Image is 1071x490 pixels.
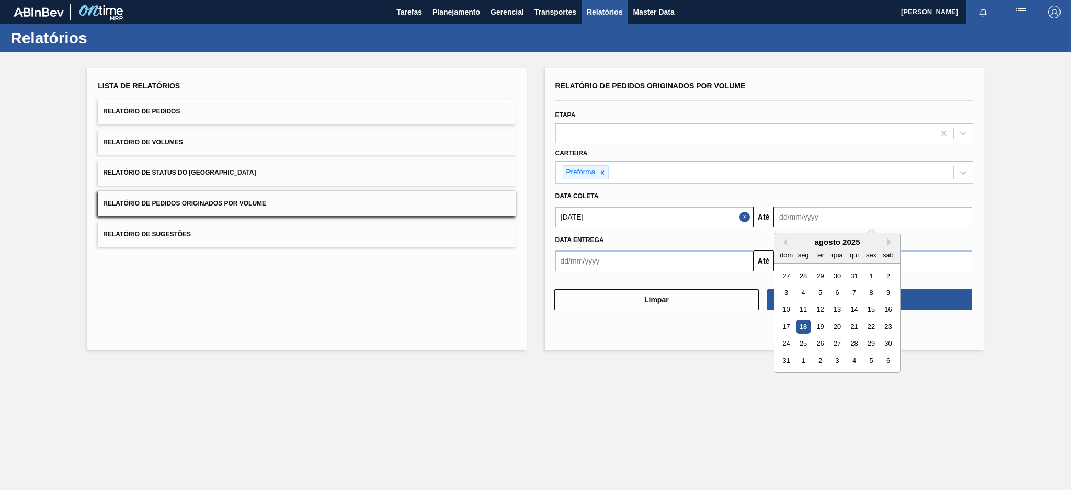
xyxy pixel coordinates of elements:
div: sab [881,248,895,262]
div: Choose quinta-feira, 14 de agosto de 2025 [847,303,861,317]
label: Carteira [555,150,588,157]
div: Choose terça-feira, 29 de julho de 2025 [813,269,827,283]
span: Gerencial [491,6,524,18]
div: ter [813,248,827,262]
div: Choose quarta-feira, 27 de agosto de 2025 [830,337,845,351]
div: Choose terça-feira, 2 de setembro de 2025 [813,354,827,368]
div: Choose quarta-feira, 30 de julho de 2025 [830,269,845,283]
button: Close [739,207,753,227]
span: Relatório de Pedidos [103,108,180,115]
div: Choose sexta-feira, 29 de agosto de 2025 [864,337,878,351]
div: Choose sexta-feira, 22 de agosto de 2025 [864,320,878,334]
button: Até [753,207,774,227]
button: Download [767,289,972,310]
span: Relatório de Sugestões [103,231,191,238]
div: Choose sábado, 16 de agosto de 2025 [881,303,895,317]
div: Choose sábado, 9 de agosto de 2025 [881,286,895,300]
div: agosto 2025 [774,237,900,246]
div: Choose quinta-feira, 21 de agosto de 2025 [847,320,861,334]
div: Choose terça-feira, 5 de agosto de 2025 [813,286,827,300]
div: qui [847,248,861,262]
div: Choose domingo, 24 de agosto de 2025 [779,337,793,351]
span: Master Data [633,6,674,18]
div: Choose segunda-feira, 4 de agosto de 2025 [796,286,811,300]
button: Relatório de Volumes [98,130,516,155]
div: Choose sábado, 6 de setembro de 2025 [881,354,895,368]
div: Choose sexta-feira, 8 de agosto de 2025 [864,286,878,300]
div: month 2025-08 [778,267,896,369]
span: Relatórios [587,6,622,18]
div: Choose quinta-feira, 7 de agosto de 2025 [847,286,861,300]
div: Choose quarta-feira, 3 de setembro de 2025 [830,354,845,368]
span: Relatório de Pedidos Originados por Volume [103,200,266,207]
div: Choose segunda-feira, 11 de agosto de 2025 [796,303,811,317]
div: Choose quarta-feira, 20 de agosto de 2025 [830,320,845,334]
span: Relatório de Volumes [103,139,183,146]
img: userActions [1015,6,1027,18]
span: Relatório de Status do [GEOGRAPHIC_DATA] [103,169,256,176]
div: Choose domingo, 10 de agosto de 2025 [779,303,793,317]
div: Choose quinta-feira, 4 de setembro de 2025 [847,354,861,368]
button: Relatório de Sugestões [98,222,516,247]
span: Data coleta [555,192,599,200]
input: dd/mm/yyyy [555,250,754,271]
div: Choose terça-feira, 26 de agosto de 2025 [813,337,827,351]
img: Logout [1048,6,1061,18]
div: Choose domingo, 27 de julho de 2025 [779,269,793,283]
div: Choose sábado, 30 de agosto de 2025 [881,337,895,351]
div: Choose quinta-feira, 28 de agosto de 2025 [847,337,861,351]
span: Lista de Relatórios [98,82,180,90]
div: Choose domingo, 17 de agosto de 2025 [779,320,793,334]
div: dom [779,248,793,262]
div: Preforma [563,166,597,179]
span: Planejamento [432,6,480,18]
div: Choose sexta-feira, 5 de setembro de 2025 [864,354,878,368]
div: Choose terça-feira, 19 de agosto de 2025 [813,320,827,334]
button: Notificações [966,5,1000,19]
div: Choose domingo, 31 de agosto de 2025 [779,354,793,368]
button: Previous Month [780,238,787,246]
div: Choose segunda-feira, 28 de julho de 2025 [796,269,811,283]
span: Tarefas [396,6,422,18]
img: TNhmsLtSVTkK8tSr43FrP2fwEKptu5GPRR3wAAAABJRU5ErkJggg== [14,7,64,17]
div: Choose segunda-feira, 25 de agosto de 2025 [796,337,811,351]
div: Choose sábado, 23 de agosto de 2025 [881,320,895,334]
button: Até [753,250,774,271]
span: Relatório de Pedidos Originados por Volume [555,82,746,90]
input: dd/mm/yyyy [774,207,972,227]
button: Limpar [554,289,759,310]
div: Choose quarta-feira, 6 de agosto de 2025 [830,286,845,300]
div: Choose terça-feira, 12 de agosto de 2025 [813,303,827,317]
div: Choose quarta-feira, 13 de agosto de 2025 [830,303,845,317]
div: sex [864,248,878,262]
div: Choose sexta-feira, 15 de agosto de 2025 [864,303,878,317]
div: seg [796,248,811,262]
button: Next Month [887,238,895,246]
div: Choose domingo, 3 de agosto de 2025 [779,286,793,300]
input: dd/mm/yyyy [555,207,754,227]
h1: Relatórios [10,32,196,44]
div: Choose sábado, 2 de agosto de 2025 [881,269,895,283]
div: Choose segunda-feira, 1 de setembro de 2025 [796,354,811,368]
label: Etapa [555,111,576,119]
div: Choose segunda-feira, 18 de agosto de 2025 [796,320,811,334]
div: Choose sexta-feira, 1 de agosto de 2025 [864,269,878,283]
button: Relatório de Pedidos [98,99,516,124]
span: Data entrega [555,236,604,244]
div: Choose quinta-feira, 31 de julho de 2025 [847,269,861,283]
button: Relatório de Pedidos Originados por Volume [98,191,516,216]
div: qua [830,248,845,262]
button: Relatório de Status do [GEOGRAPHIC_DATA] [98,160,516,186]
span: Transportes [534,6,576,18]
